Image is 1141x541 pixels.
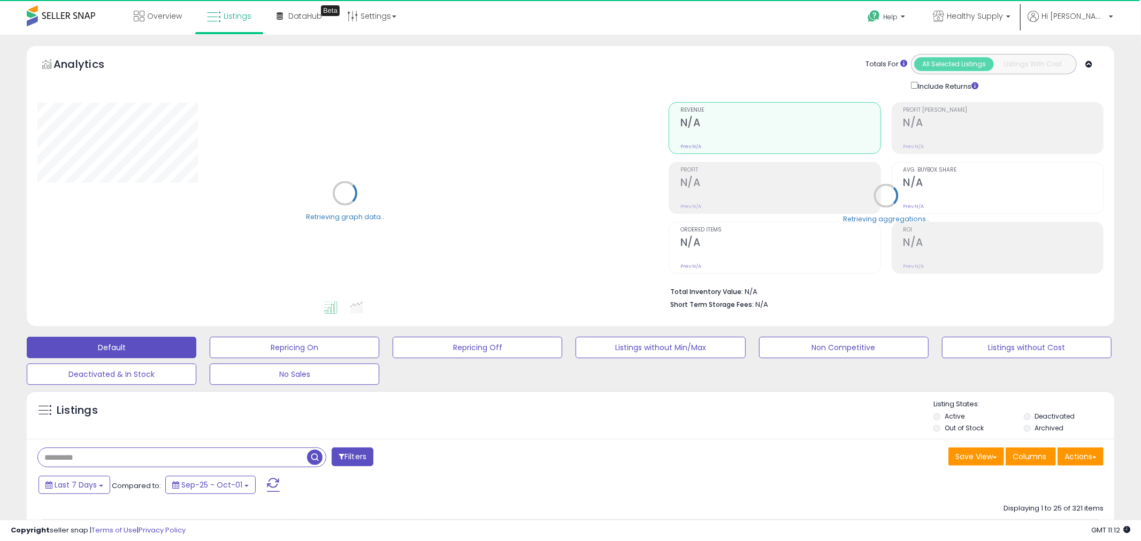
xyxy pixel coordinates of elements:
div: Displaying 1 to 25 of 321 items [1004,504,1104,514]
p: Listing States: [933,399,1114,409]
button: Listings without Cost [942,337,1112,358]
button: Actions [1058,447,1104,466]
h5: Listings [57,403,98,418]
span: Compared to: [112,481,161,491]
button: No Sales [210,364,379,385]
button: All Selected Listings [914,57,994,71]
a: Terms of Use [91,525,137,535]
label: Deactivated [1035,412,1075,421]
button: Listings With Cost [993,57,1073,71]
a: Help [859,2,916,35]
button: Repricing Off [393,337,562,358]
button: Non Competitive [759,337,929,358]
i: Get Help [867,10,880,23]
button: Last 7 Days [39,476,110,494]
span: Last 7 Days [55,480,97,490]
button: Default [27,337,196,358]
a: Hi [PERSON_NAME] [1028,11,1113,35]
button: Listings without Min/Max [576,337,745,358]
div: seller snap | | [11,525,186,536]
div: Tooltip anchor [321,5,340,16]
div: Retrieving aggregations.. [843,214,929,223]
a: Privacy Policy [139,525,186,535]
button: Save View [948,447,1004,466]
span: Overview [147,11,182,21]
div: Totals For [866,59,907,69]
button: Repricing On [210,337,379,358]
span: Sep-25 - Oct-01 [181,480,242,490]
span: Help [883,12,898,21]
span: Hi [PERSON_NAME] [1042,11,1106,21]
label: Active [945,412,964,421]
span: Healthy Supply [947,11,1003,21]
span: 2025-10-9 11:12 GMT [1091,525,1130,535]
label: Archived [1035,423,1064,432]
span: Columns [1013,451,1046,462]
span: Listings [224,11,251,21]
button: Deactivated & In Stock [27,364,196,385]
h5: Analytics [53,57,125,74]
label: Out of Stock [945,423,984,432]
span: DataHub [288,11,322,21]
button: Sep-25 - Oct-01 [165,476,256,494]
button: Columns [1006,447,1056,466]
button: Filters [332,447,373,466]
strong: Copyright [11,525,50,535]
div: Include Returns [903,80,991,91]
div: Retrieving graph data.. [306,212,384,221]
